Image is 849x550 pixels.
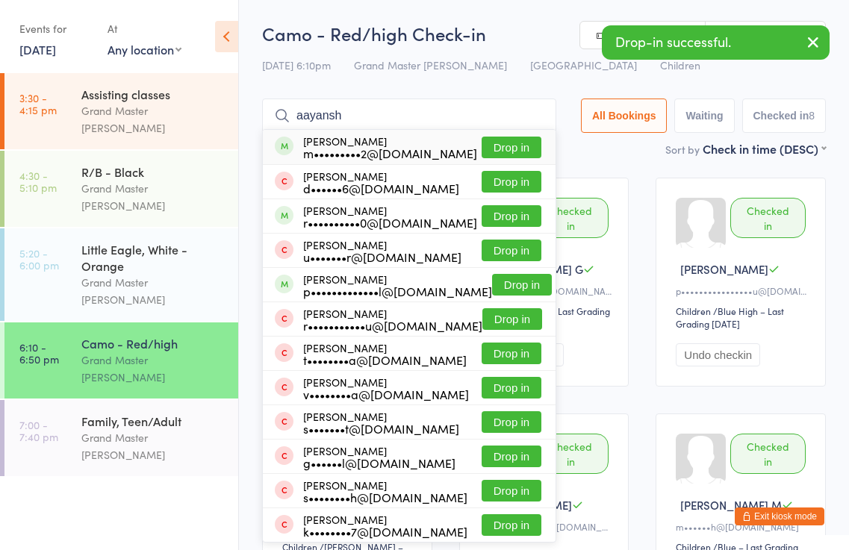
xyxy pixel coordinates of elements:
[534,198,609,238] div: Checked in
[680,497,782,513] span: [PERSON_NAME] M
[303,204,477,228] div: [PERSON_NAME]
[262,21,826,46] h2: Camo - Red/high Check-in
[482,480,541,501] button: Drop in
[81,180,226,214] div: Grand Master [PERSON_NAME]
[303,273,492,297] div: [PERSON_NAME]
[492,274,552,296] button: Drop in
[676,343,760,366] button: Undo checkin
[660,57,700,72] span: Children
[809,110,815,122] div: 8
[303,342,467,366] div: [PERSON_NAME]
[81,241,226,274] div: Little Eagle, White - Orange
[581,99,668,133] button: All Bookings
[4,73,238,149] a: 3:30 -4:15 pmAssisting classesGrand Master [PERSON_NAME]
[81,86,226,102] div: Assisting classes
[108,41,181,57] div: Any location
[676,520,810,533] div: m••••••h@[DOMAIN_NAME]
[81,335,226,351] div: Camo - Red/high
[4,400,238,476] a: 7:00 -7:40 pmFamily, Teen/AdultGrand Master [PERSON_NAME]
[19,247,59,271] time: 5:20 - 6:00 pm
[730,434,806,474] div: Checked in
[676,284,810,297] div: p••••••••••••••••u@[DOMAIN_NAME]
[303,491,467,503] div: s••••••••h@[DOMAIN_NAME]
[4,151,238,227] a: 4:30 -5:10 pmR/B - BlackGrand Master [PERSON_NAME]
[730,198,806,238] div: Checked in
[482,205,541,227] button: Drop in
[482,240,541,261] button: Drop in
[482,411,541,433] button: Drop in
[303,147,477,159] div: m•••••••••2@[DOMAIN_NAME]
[482,171,541,193] button: Drop in
[19,169,57,193] time: 4:30 - 5:10 pm
[81,351,226,386] div: Grand Master [PERSON_NAME]
[676,304,784,330] span: / Blue High – Last Grading [DATE]
[735,507,824,525] button: Exit kiosk mode
[303,354,467,366] div: t••••••••a@[DOMAIN_NAME]
[262,57,331,72] span: [DATE] 6:10pm
[303,376,469,400] div: [PERSON_NAME]
[482,514,541,536] button: Drop in
[303,307,482,331] div: [PERSON_NAME]
[482,377,541,399] button: Drop in
[303,513,467,537] div: [PERSON_NAME]
[530,57,637,72] span: [GEOGRAPHIC_DATA]
[482,446,541,467] button: Drop in
[262,99,556,133] input: Search
[680,261,768,277] span: [PERSON_NAME]
[81,413,226,429] div: Family, Teen/Adult
[19,41,56,57] a: [DATE]
[674,99,734,133] button: Waiting
[19,341,59,365] time: 6:10 - 6:50 pm
[81,429,226,463] div: Grand Master [PERSON_NAME]
[482,343,541,364] button: Drop in
[303,457,455,469] div: g••••••l@[DOMAIN_NAME]
[303,525,467,537] div: k••••••••7@[DOMAIN_NAME]
[303,170,459,194] div: [PERSON_NAME]
[4,228,238,321] a: 5:20 -6:00 pmLittle Eagle, White - OrangeGrand Master [PERSON_NAME]
[19,419,58,443] time: 7:00 - 7:40 pm
[303,251,461,263] div: u•••••••r@[DOMAIN_NAME]
[665,142,700,157] label: Sort by
[19,92,57,116] time: 3:30 - 4:15 pm
[303,479,467,503] div: [PERSON_NAME]
[81,274,226,308] div: Grand Master [PERSON_NAME]
[303,410,459,434] div: [PERSON_NAME]
[81,102,226,137] div: Grand Master [PERSON_NAME]
[676,304,711,317] div: Children
[303,319,482,331] div: r•••••••••••u@[DOMAIN_NAME]
[303,388,469,400] div: v••••••••a@[DOMAIN_NAME]
[484,261,583,277] span: [PERSON_NAME] G
[81,163,226,180] div: R/B - Black
[4,322,238,399] a: 6:10 -6:50 pmCamo - Red/highGrand Master [PERSON_NAME]
[482,137,541,158] button: Drop in
[303,445,455,469] div: [PERSON_NAME]
[482,308,542,330] button: Drop in
[534,434,609,474] div: Checked in
[303,182,459,194] div: d••••••6@[DOMAIN_NAME]
[602,25,830,60] div: Drop-in successful.
[303,135,477,159] div: [PERSON_NAME]
[703,140,826,157] div: Check in time (DESC)
[19,16,93,41] div: Events for
[303,285,492,297] div: p•••••••••••••l@[DOMAIN_NAME]
[303,422,459,434] div: s•••••••t@[DOMAIN_NAME]
[303,239,461,263] div: [PERSON_NAME]
[303,216,477,228] div: r••••••••••0@[DOMAIN_NAME]
[108,16,181,41] div: At
[742,99,827,133] button: Checked in8
[354,57,507,72] span: Grand Master [PERSON_NAME]
[484,497,572,513] span: [PERSON_NAME]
